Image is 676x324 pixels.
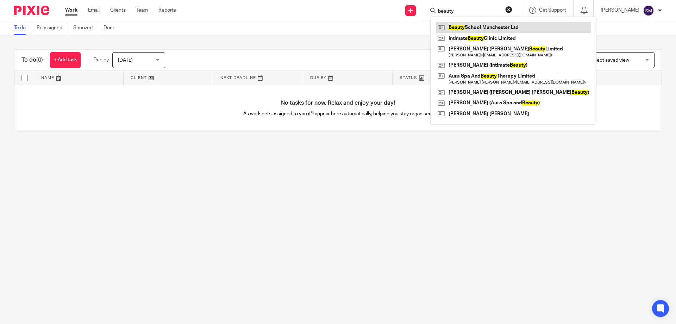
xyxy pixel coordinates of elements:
a: Clients [110,7,126,14]
img: Pixie [14,6,49,15]
a: Snoozed [73,21,98,35]
button: Clear [505,6,512,13]
a: Reports [158,7,176,14]
input: Search [437,8,501,15]
p: [PERSON_NAME] [601,7,639,14]
span: (0) [36,57,43,63]
a: To do [14,21,31,35]
h4: No tasks for now. Relax and enjoy your day! [14,99,662,107]
a: Reassigned [37,21,68,35]
p: Due by [93,56,109,63]
span: Select saved view [590,58,629,63]
a: + Add task [50,52,81,68]
h1: To do [21,56,43,64]
a: Done [104,21,121,35]
span: [DATE] [118,58,133,63]
span: Get Support [539,8,566,13]
a: Work [65,7,77,14]
img: svg%3E [643,5,654,16]
a: Team [136,7,148,14]
p: As work gets assigned to you it'll appear here automatically, helping you stay organised. [176,110,500,117]
a: Email [88,7,100,14]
